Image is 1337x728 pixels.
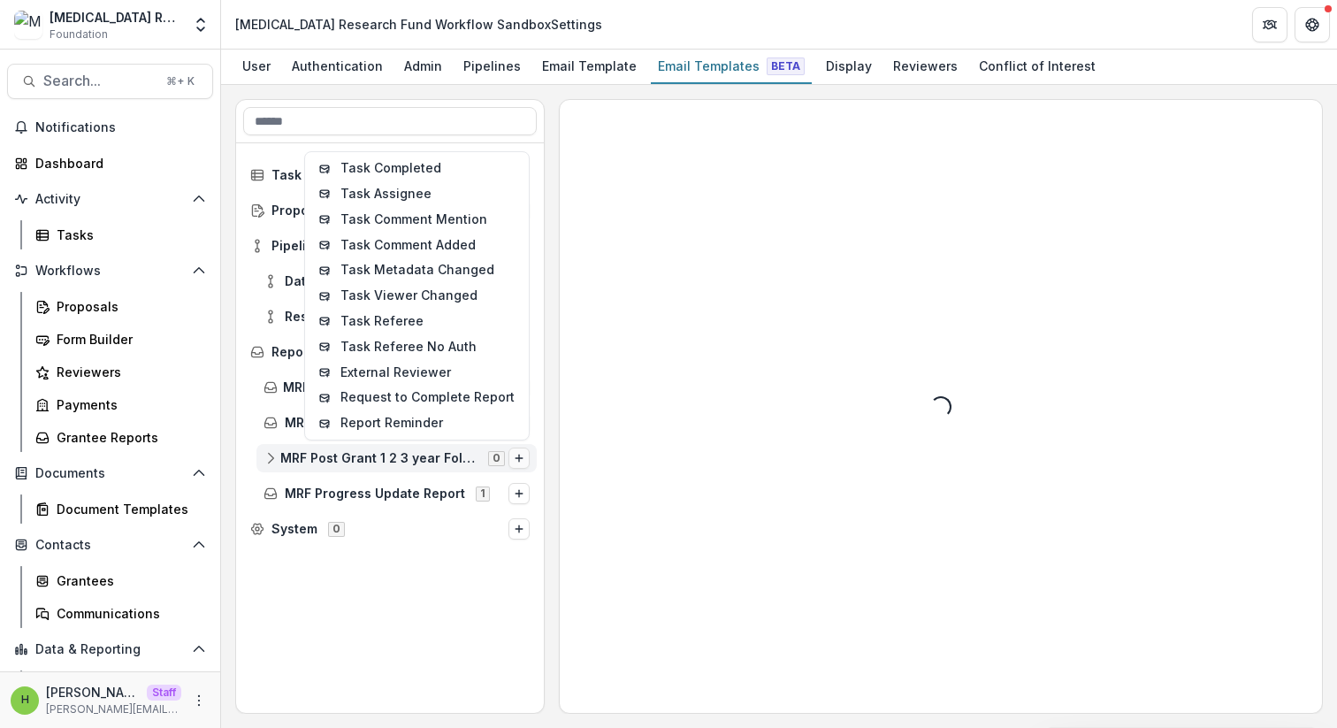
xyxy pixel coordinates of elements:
[7,185,213,213] button: Open Activity
[235,50,278,84] a: User
[28,390,213,419] a: Payments
[535,50,644,84] a: Email Template
[397,53,449,79] div: Admin
[651,50,812,84] a: Email Templates Beta
[28,292,213,321] a: Proposals
[285,274,423,289] span: Data Discovery Award
[188,690,210,711] button: More
[476,487,490,501] span: 1
[256,444,537,472] div: MRF Post Grant 1 2 3 year Follow up Template0Options
[819,50,879,84] a: Display
[35,264,185,279] span: Workflows
[256,409,537,437] div: MRF Close Out Report Template0Options
[1252,7,1287,42] button: Partners
[28,357,213,387] a: Reviewers
[35,466,185,481] span: Documents
[243,232,537,260] div: Pipeline2
[271,345,313,360] span: Report
[21,694,29,706] div: Himanshu
[7,149,213,178] a: Dashboard
[256,373,537,402] div: MRF Annual or Final Report Template1Options
[285,310,433,325] span: Research Impact Award
[256,267,537,295] div: Data Discovery Award12
[243,515,537,543] div: System0Options
[7,635,213,663] button: Open Data & Reporting
[7,64,213,99] button: Search...
[508,483,530,504] button: Options
[243,338,537,366] div: Report4
[819,53,879,79] div: Display
[7,531,213,559] button: Open Contacts
[28,423,213,452] a: Grantee Reports
[14,11,42,39] img: Misophonia Research Fund Workflow Sandbox
[256,479,537,508] div: MRF Progress Update Report1Options
[28,566,213,595] a: Grantees
[28,671,213,700] a: Dashboard
[280,451,477,466] span: MRF Post Grant 1 2 3 year Follow up Template
[271,168,302,183] span: Task
[328,522,345,536] span: 0
[1295,7,1330,42] button: Get Help
[886,50,965,84] a: Reviewers
[147,685,181,701] p: Staff
[7,459,213,487] button: Open Documents
[767,57,805,75] span: Beta
[7,257,213,285] button: Open Workflows
[57,226,199,244] div: Tasks
[235,15,602,34] div: [MEDICAL_DATA] Research Fund Workflow Sandbox Settings
[28,325,213,354] a: Form Builder
[651,53,812,79] div: Email Templates
[271,522,317,537] span: System
[886,53,965,79] div: Reviewers
[397,50,449,84] a: Admin
[57,330,199,349] div: Form Builder
[7,113,213,142] button: Notifications
[508,518,530,540] button: Options
[243,161,537,189] div: Task21
[35,538,185,553] span: Contacts
[188,7,213,42] button: Open entity switcher
[456,53,528,79] div: Pipelines
[285,53,390,79] div: Authentication
[46,683,140,701] p: [PERSON_NAME]
[285,416,477,431] span: MRF Close Out Report Template
[456,50,528,84] a: Pipelines
[163,72,198,91] div: ⌘ + K
[535,53,644,79] div: Email Template
[57,428,199,447] div: Grantee Reports
[57,395,199,414] div: Payments
[50,27,108,42] span: Foundation
[46,701,181,717] p: [PERSON_NAME][EMAIL_ADDRESS][DOMAIN_NAME]
[35,120,206,135] span: Notifications
[285,50,390,84] a: Authentication
[28,599,213,628] a: Communications
[243,196,537,225] div: Proposal0Options
[235,53,278,79] div: User
[35,642,185,657] span: Data & Reporting
[271,239,322,254] span: Pipeline
[488,451,505,465] span: 0
[43,73,156,89] span: Search...
[256,303,537,331] div: Research Impact Award20
[57,604,199,623] div: Communications
[35,192,185,207] span: Activity
[57,500,199,518] div: Document Templates
[35,154,199,172] div: Dashboard
[50,8,181,27] div: [MEDICAL_DATA] Research Fund Workflow Sandbox
[972,50,1103,84] a: Conflict of Interest
[57,297,199,316] div: Proposals
[57,363,199,381] div: Reviewers
[28,494,213,524] a: Document Templates
[57,571,199,590] div: Grantees
[228,11,609,37] nav: breadcrumb
[972,53,1103,79] div: Conflict of Interest
[508,448,530,469] button: Options
[271,203,327,218] span: Proposal
[285,487,465,502] span: MRF Progress Update Report
[283,380,480,395] span: MRF Annual or Final Report Template
[28,220,213,249] a: Tasks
